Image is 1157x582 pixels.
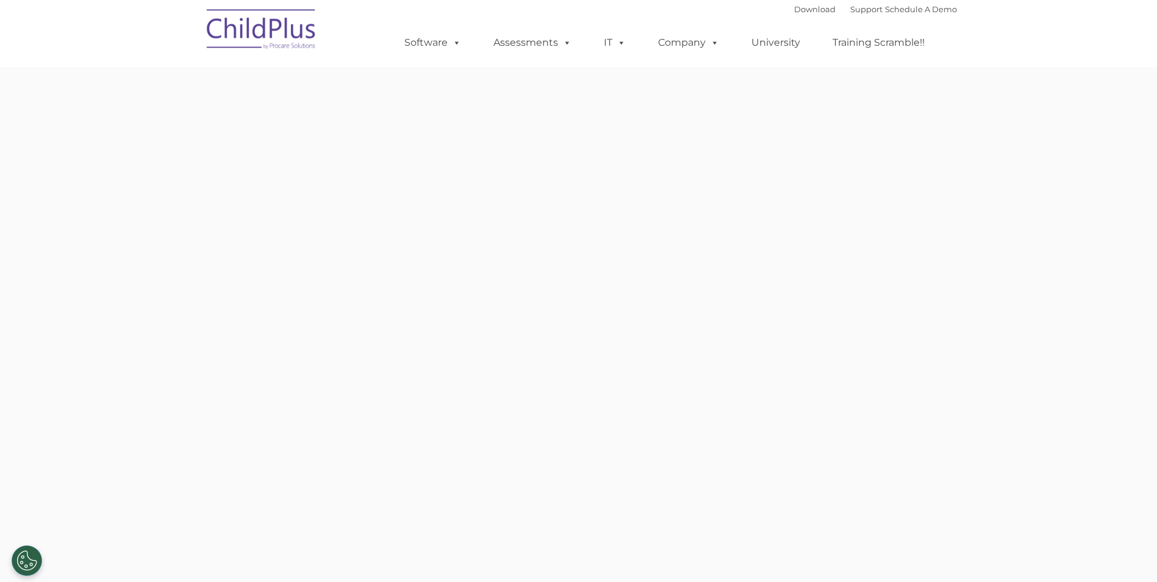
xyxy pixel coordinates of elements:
[820,31,937,55] a: Training Scramble!!
[592,31,638,55] a: IT
[201,1,323,62] img: ChildPlus by Procare Solutions
[12,545,42,576] button: Cookies Settings
[850,4,883,14] a: Support
[794,4,836,14] a: Download
[794,4,957,14] font: |
[739,31,812,55] a: University
[392,31,473,55] a: Software
[885,4,957,14] a: Schedule A Demo
[481,31,584,55] a: Assessments
[646,31,731,55] a: Company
